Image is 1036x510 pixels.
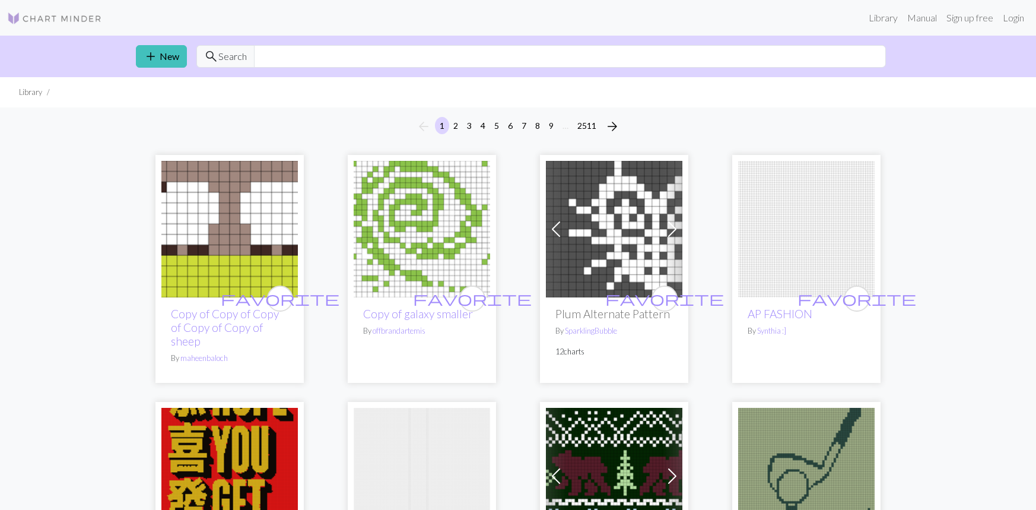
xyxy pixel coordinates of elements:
[605,118,619,135] span: arrow_forward
[605,119,619,134] i: Next
[363,325,481,337] p: By
[555,346,673,357] p: 12 charts
[180,353,228,363] a: maheenbaloch
[161,469,298,480] a: HopeYouGetRich.jpg
[555,325,673,337] p: By
[565,326,617,335] a: SparklingBubble
[902,6,942,30] a: Manual
[354,469,490,480] a: aaa
[600,117,624,136] button: Next
[171,353,288,364] p: By
[161,161,298,297] img: sheep
[136,45,187,68] a: New
[267,286,293,312] button: favourite
[797,287,916,311] i: favourite
[517,117,531,134] button: 7
[530,117,545,134] button: 8
[748,307,812,321] a: AP FASHION
[221,289,339,308] span: favorite
[748,325,865,337] p: By
[546,161,682,297] img: Majora
[844,286,870,312] button: favourite
[449,117,463,134] button: 2
[544,117,558,134] button: 9
[412,117,624,136] nav: Page navigation
[738,161,875,297] img: Animal Farm
[462,117,476,134] button: 3
[435,117,449,134] button: 1
[218,49,247,64] span: Search
[738,469,875,480] a: IMG_0092.jpeg
[942,6,998,30] a: Sign up free
[503,117,517,134] button: 6
[19,87,42,98] li: Library
[363,307,473,321] a: Copy of galaxy smaller
[459,286,485,312] button: favourite
[161,222,298,233] a: sheep
[546,469,682,480] a: Bear Beanie
[204,48,218,65] span: search
[476,117,490,134] button: 4
[413,287,532,311] i: favourite
[354,161,490,297] img: galaxy smaller
[652,286,678,312] button: favourite
[413,289,532,308] span: favorite
[605,287,724,311] i: favourite
[797,289,916,308] span: favorite
[373,326,425,335] a: offbrandartemis
[144,48,158,65] span: add
[555,307,673,321] h2: Plum Alternate Pattern
[757,326,786,335] a: Synthia :]
[605,289,724,308] span: favorite
[171,307,279,348] a: Copy of Copy of Copy of Copy of Copy of sheep
[7,11,102,26] img: Logo
[546,222,682,233] a: Majora
[864,6,902,30] a: Library
[998,6,1029,30] a: Login
[354,222,490,233] a: galaxy smaller
[221,287,339,311] i: favourite
[490,117,504,134] button: 5
[573,117,601,134] button: 2511
[738,222,875,233] a: Animal Farm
